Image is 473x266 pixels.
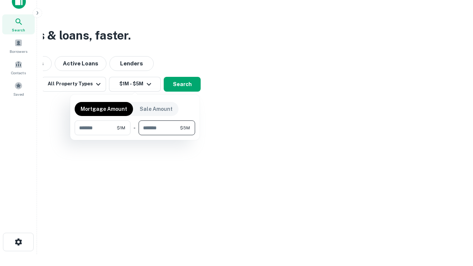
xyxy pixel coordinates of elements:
[436,207,473,242] iframe: Chat Widget
[133,120,136,135] div: -
[81,105,127,113] p: Mortgage Amount
[140,105,173,113] p: Sale Amount
[180,125,190,131] span: $5M
[117,125,125,131] span: $1M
